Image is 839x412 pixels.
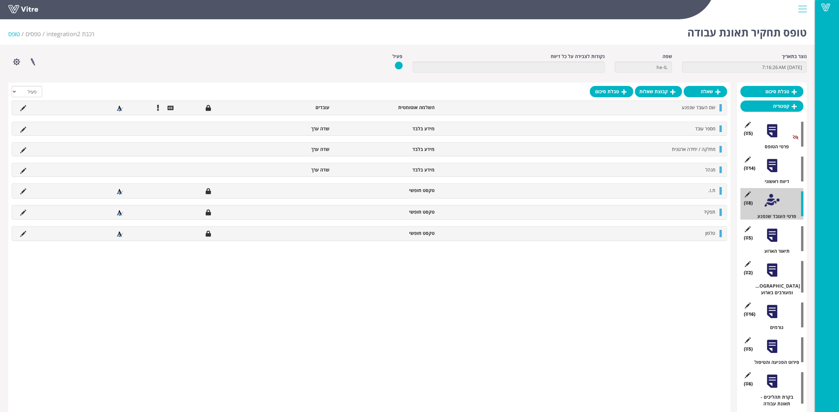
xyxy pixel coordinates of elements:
[744,165,755,172] span: (14 )
[744,200,753,206] span: (8 )
[228,104,333,111] li: עובדים
[46,30,95,38] span: 337
[687,17,807,45] h1: טופס תחקיר תאונת עבודה
[704,209,715,215] span: תפקיד
[782,53,807,60] label: נוצר בתאריך
[8,30,26,38] li: טופס
[684,86,727,97] a: שאלה
[228,146,333,153] li: שדה ערך
[744,130,753,137] span: (5 )
[740,86,804,97] a: טבלת סיכום
[745,248,804,254] div: תיאור הארוע
[635,86,682,97] a: קבוצת שאלות
[744,235,753,241] span: (5 )
[333,104,438,111] li: השלמה אוטומטית
[740,101,804,112] a: קטגוריה
[705,167,715,173] span: מנהל
[333,167,438,173] li: מידע בלבד
[745,359,804,366] div: פירוט הפגיעה והטיפול
[744,346,753,352] span: (5 )
[744,311,755,317] span: (16 )
[590,86,633,97] a: טבלת סיכום
[663,53,672,60] label: שפה
[745,178,804,185] div: דיווח ראשוני
[745,283,804,296] div: [DEMOGRAPHIC_DATA] ומעורבים בארוע
[395,61,403,70] img: yes
[228,167,333,173] li: שדה ערך
[682,104,715,110] span: שם העובד שנפגע
[333,125,438,132] li: מידע בלבד
[745,213,804,220] div: פרטי העובד שנפגע
[333,187,438,194] li: טקסט חופשי
[333,209,438,215] li: טקסט חופשי
[745,143,804,150] div: פרטי הטופס
[551,53,605,60] label: נקודות לצבירה על כל דיווח
[708,187,715,193] span: ת.ז.
[744,380,753,387] span: (6 )
[705,230,715,236] span: טלפון
[672,146,715,152] span: מחלקה / יחידה ארגונית
[695,125,715,132] span: מספר עובד
[393,53,403,60] label: פעיל
[333,230,438,237] li: טקסט חופשי
[745,324,804,331] div: גורמים
[26,30,41,38] a: טפסים
[744,269,753,276] span: (2 )
[333,146,438,153] li: מידע בלבד
[228,125,333,132] li: שדה ערך
[745,394,804,407] div: בקרת תהליכים - תאונת עבודה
